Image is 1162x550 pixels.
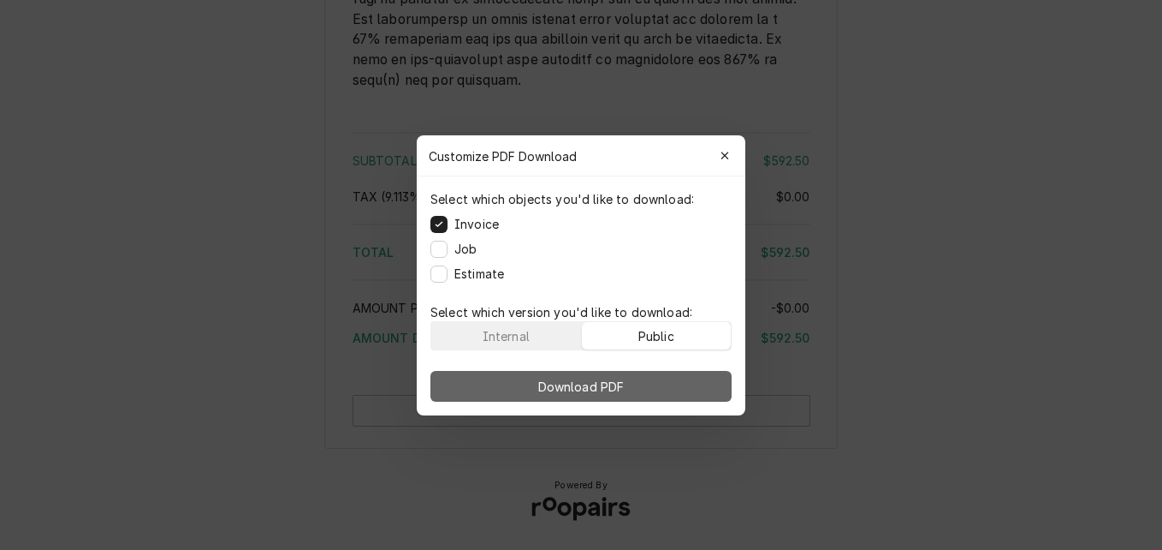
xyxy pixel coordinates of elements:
p: Select which version you'd like to download: [430,303,732,321]
div: Public [638,326,674,344]
span: Download PDF [535,377,628,395]
label: Invoice [454,215,499,233]
label: Job [454,240,477,258]
p: Select which objects you'd like to download: [430,190,694,208]
div: Internal [483,326,530,344]
button: Download PDF [430,371,732,402]
div: Customize PDF Download [417,135,745,176]
label: Estimate [454,265,504,283]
